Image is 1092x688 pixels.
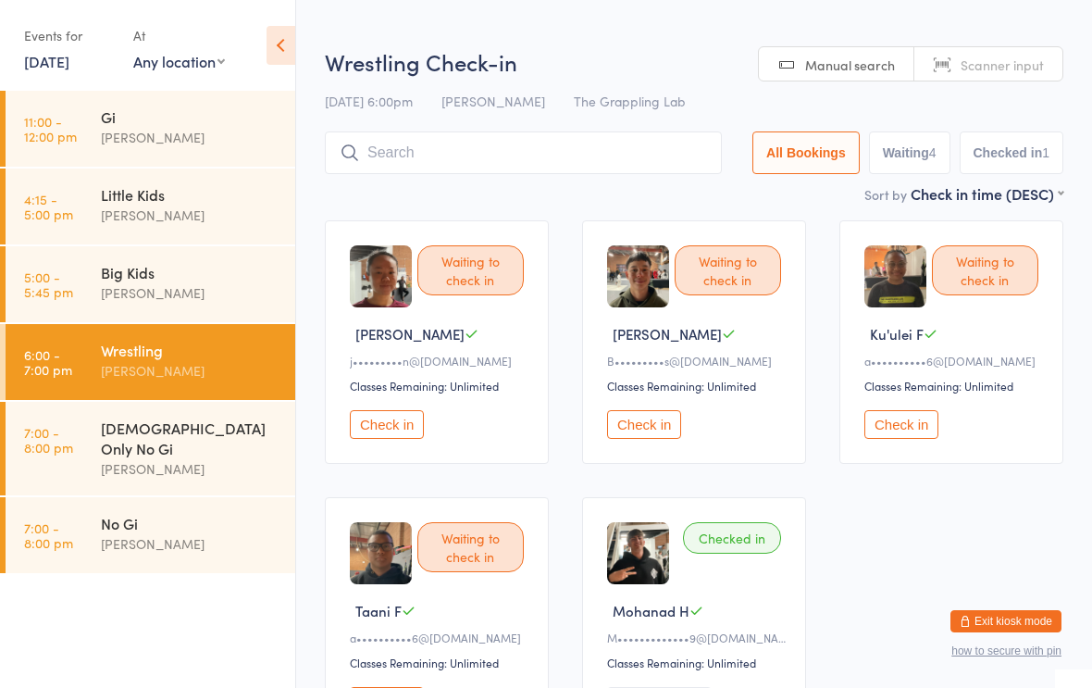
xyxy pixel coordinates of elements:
div: Any location [133,51,225,71]
button: Checked in1 [960,131,1064,174]
a: 7:00 -8:00 pmNo Gi[PERSON_NAME] [6,497,295,573]
div: M•••••••••••••9@[DOMAIN_NAME] [607,630,787,645]
div: [PERSON_NAME] [101,282,279,304]
div: Classes Remaining: Unlimited [607,378,787,394]
span: Scanner input [961,56,1044,74]
img: image1746696097.png [350,245,412,307]
div: Classes Remaining: Unlimited [607,655,787,670]
button: Waiting4 [869,131,950,174]
button: Check in [864,410,938,439]
img: image1752278428.png [864,245,926,307]
button: how to secure with pin [951,644,1061,657]
time: 5:00 - 5:45 pm [24,269,73,299]
img: image1751961880.png [350,522,412,584]
div: Checked in [683,522,781,554]
div: [PERSON_NAME] [101,533,279,555]
div: [DEMOGRAPHIC_DATA] Only No Gi [101,418,279,458]
div: [PERSON_NAME] [101,458,279,480]
div: [PERSON_NAME] [101,205,279,226]
div: Events for [24,20,115,51]
div: [PERSON_NAME] [101,127,279,148]
button: Check in [607,410,681,439]
span: Ku'ulei F [870,324,924,344]
img: image1757492731.png [607,522,669,584]
time: 4:15 - 5:00 pm [24,192,73,221]
div: Big Kids [101,262,279,282]
time: 7:00 - 8:00 pm [24,425,73,455]
time: 6:00 - 7:00 pm [24,347,72,377]
time: 7:00 - 8:00 pm [24,520,73,550]
a: 4:15 -5:00 pmLittle Kids[PERSON_NAME] [6,169,295,244]
div: Waiting to check in [417,522,524,572]
div: Classes Remaining: Unlimited [350,655,529,670]
div: [PERSON_NAME] [101,360,279,382]
div: Gi [101,106,279,127]
span: The Grappling Lab [574,92,686,110]
div: j•••••••••n@[DOMAIN_NAME] [350,353,529,369]
time: 11:00 - 12:00 pm [24,114,77,144]
span: [PERSON_NAME] [441,92,545,110]
div: Classes Remaining: Unlimited [864,378,1044,394]
input: Search [325,131,722,174]
span: [DATE] 6:00pm [325,92,413,110]
div: 1 [1042,145,1049,160]
h2: Wrestling Check-in [325,46,1063,77]
div: Little Kids [101,184,279,205]
div: 4 [929,145,937,160]
div: Check in time (DESC) [911,183,1063,204]
div: Waiting to check in [675,245,781,295]
div: B•••••••••s@[DOMAIN_NAME] [607,353,787,369]
span: Mohanad H [613,601,689,620]
div: Wrestling [101,340,279,360]
button: Exit kiosk mode [950,610,1061,632]
div: Classes Remaining: Unlimited [350,378,529,394]
div: a••••••••••6@[DOMAIN_NAME] [350,630,529,645]
button: All Bookings [752,131,860,174]
button: Check in [350,410,424,439]
div: At [133,20,225,51]
span: Manual search [805,56,895,74]
div: No Gi [101,513,279,533]
a: 5:00 -5:45 pmBig Kids[PERSON_NAME] [6,246,295,322]
span: Taani F [355,601,402,620]
div: a••••••••••6@[DOMAIN_NAME] [864,353,1044,369]
div: Waiting to check in [932,245,1038,295]
a: 11:00 -12:00 pmGi[PERSON_NAME] [6,91,295,167]
a: [DATE] [24,51,69,71]
div: Waiting to check in [417,245,524,295]
a: 6:00 -7:00 pmWrestling[PERSON_NAME] [6,324,295,400]
label: Sort by [864,185,907,204]
img: image1756874517.png [607,245,669,307]
span: [PERSON_NAME] [613,324,722,344]
a: 7:00 -8:00 pm[DEMOGRAPHIC_DATA] Only No Gi[PERSON_NAME] [6,402,295,495]
span: [PERSON_NAME] [355,324,465,344]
